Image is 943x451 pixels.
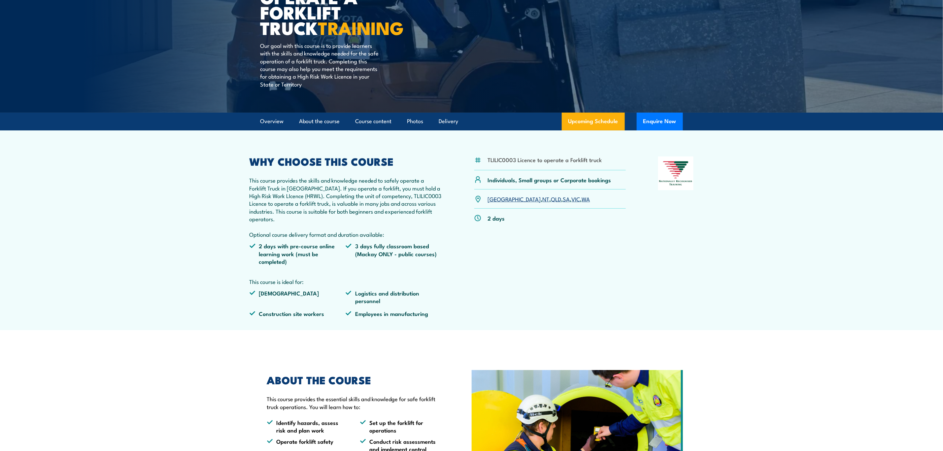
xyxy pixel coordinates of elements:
li: Construction site workers [250,310,346,317]
a: About the course [299,113,340,130]
a: QLD [551,195,561,203]
p: This course provides the essential skills and knowledge for safe forklift truck operations. You w... [267,395,441,410]
a: Delivery [439,113,458,130]
a: Photos [407,113,423,130]
button: Enquire Now [637,113,683,130]
li: 2 days with pre-course online learning work (must be completed) [250,242,346,265]
li: Logistics and distribution personnel [346,289,442,305]
a: Upcoming Schedule [562,113,625,130]
li: [DEMOGRAPHIC_DATA] [250,289,346,305]
li: Employees in manufacturing [346,310,442,317]
img: Nationally Recognised Training logo. [658,156,694,190]
li: Identify hazards, assess risk and plan work [267,419,348,434]
strong: TRAINING [318,14,404,41]
a: NT [543,195,550,203]
h2: ABOUT THE COURSE [267,375,441,384]
a: Course content [355,113,392,130]
a: Overview [260,113,284,130]
li: TLILIC0003 Licence to operate a Forklift truck [488,156,602,163]
p: , , , , , [488,195,590,203]
a: SA [563,195,570,203]
p: Our goal with this course is to provide learners with the skills and knowledge needed for the saf... [260,42,381,88]
p: 2 days [488,214,505,222]
li: Set up the forklift for operations [360,419,441,434]
p: This course provides the skills and knowledge needed to safely operate a Forklift Truck in [GEOGR... [250,176,442,238]
a: WA [582,195,590,203]
a: [GEOGRAPHIC_DATA] [488,195,541,203]
a: VIC [572,195,580,203]
p: This course is ideal for: [250,278,442,285]
h2: WHY CHOOSE THIS COURSE [250,156,442,166]
li: 3 days fully classroom based (Mackay ONLY - public courses) [346,242,442,265]
p: Individuals, Small groups or Corporate bookings [488,176,611,184]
